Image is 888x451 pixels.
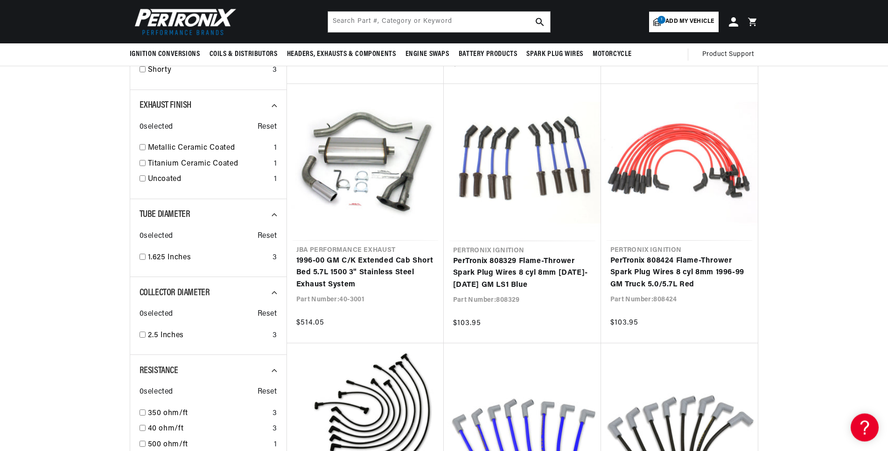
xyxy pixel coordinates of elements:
[522,43,588,65] summary: Spark Plug Wires
[296,255,434,291] a: 1996-00 GM C/K Extended Cab Short Bed 5.7L 1500 3" Stainless Steel Exhaust System
[130,49,200,59] span: Ignition Conversions
[649,12,718,32] a: 1Add my vehicle
[148,64,269,76] a: Shorty
[130,43,205,65] summary: Ignition Conversions
[148,439,270,451] a: 500 ohm/ft
[258,386,277,398] span: Reset
[148,142,270,154] a: Metallic Ceramic Coated
[148,330,269,342] a: 2.5 Inches
[273,64,277,76] div: 3
[274,439,277,451] div: 1
[140,288,210,298] span: Collector Diameter
[140,366,178,375] span: Resistance
[588,43,636,65] summary: Motorcycle
[530,12,550,32] button: search button
[273,252,277,264] div: 3
[702,49,754,60] span: Product Support
[593,49,632,59] span: Motorcycle
[454,43,522,65] summary: Battery Products
[273,330,277,342] div: 3
[140,101,191,110] span: Exhaust Finish
[453,256,592,291] a: PerTronix 808329 Flame-Thrower Spark Plug Wires 8 cyl 8mm [DATE]-[DATE] GM LS1 Blue
[148,173,270,186] a: Uncoated
[273,408,277,420] div: 3
[140,386,173,398] span: 0 selected
[459,49,517,59] span: Battery Products
[210,49,278,59] span: Coils & Distributors
[401,43,454,65] summary: Engine Swaps
[328,12,550,32] input: Search Part #, Category or Keyword
[148,252,269,264] a: 1.625 Inches
[274,173,277,186] div: 1
[665,17,714,26] span: Add my vehicle
[140,308,173,320] span: 0 selected
[148,158,270,170] a: Titanium Ceramic Coated
[140,210,190,219] span: Tube Diameter
[140,121,173,133] span: 0 selected
[140,230,173,243] span: 0 selected
[258,308,277,320] span: Reset
[273,423,277,435] div: 3
[274,158,277,170] div: 1
[610,255,748,291] a: PerTronix 808424 Flame-Thrower Spark Plug Wires 8 cyl 8mm 1996-99 GM Truck 5.0/5.7L Red
[657,16,665,24] span: 1
[274,142,277,154] div: 1
[282,43,401,65] summary: Headers, Exhausts & Components
[205,43,282,65] summary: Coils & Distributors
[148,423,269,435] a: 40 ohm/ft
[148,408,269,420] a: 350 ohm/ft
[130,6,237,38] img: Pertronix
[526,49,583,59] span: Spark Plug Wires
[702,43,759,66] summary: Product Support
[287,49,396,59] span: Headers, Exhausts & Components
[258,121,277,133] span: Reset
[406,49,449,59] span: Engine Swaps
[258,230,277,243] span: Reset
